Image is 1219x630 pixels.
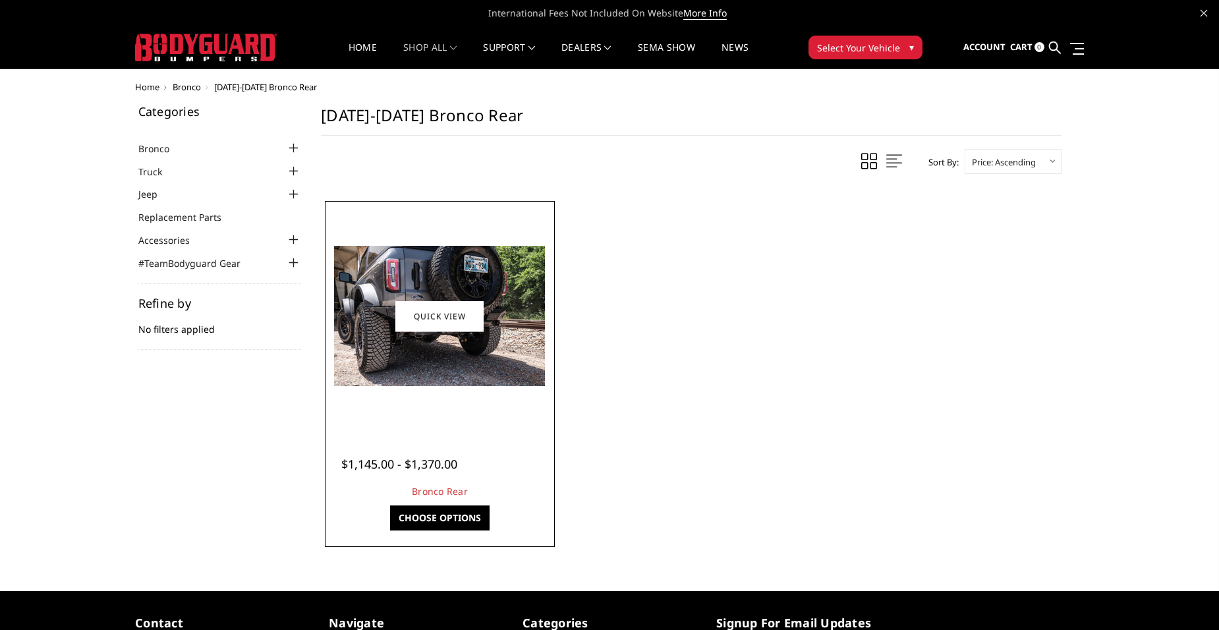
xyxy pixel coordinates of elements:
a: Cart 0 [1010,30,1044,65]
a: More Info [683,7,727,20]
img: BODYGUARD BUMPERS [135,34,277,61]
h5: Categories [138,105,302,117]
span: Account [963,41,1006,53]
a: Choose Options [390,505,490,530]
a: Bronco Rear [412,485,468,498]
a: Home [349,43,377,69]
span: $1,145.00 - $1,370.00 [341,456,457,472]
a: Quick view [395,301,484,331]
a: Replacement Parts [138,210,238,224]
span: [DATE]-[DATE] Bronco Rear [214,81,317,93]
h5: Refine by [138,297,302,309]
a: Truck [138,165,179,179]
a: News [722,43,749,69]
a: Home [135,81,159,93]
a: Bronco [138,142,186,156]
a: Dealers [561,43,611,69]
button: Select Your Vehicle [808,36,922,59]
a: Account [963,30,1006,65]
a: Bronco [173,81,201,93]
a: #TeamBodyguard Gear [138,256,257,270]
div: No filters applied [138,297,302,350]
span: 0 [1035,42,1044,52]
span: Select Your Vehicle [817,41,900,55]
a: Support [483,43,535,69]
a: Jeep [138,187,174,201]
a: shop all [403,43,457,69]
span: Cart [1010,41,1033,53]
span: ▾ [909,40,914,54]
label: Sort By: [921,152,959,172]
h1: [DATE]-[DATE] Bronco Rear [321,105,1062,136]
a: SEMA Show [638,43,695,69]
a: Bronco Rear Shown with optional bolt-on end caps [328,204,552,428]
a: Accessories [138,233,206,247]
img: Shown with optional bolt-on end caps [334,246,545,386]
